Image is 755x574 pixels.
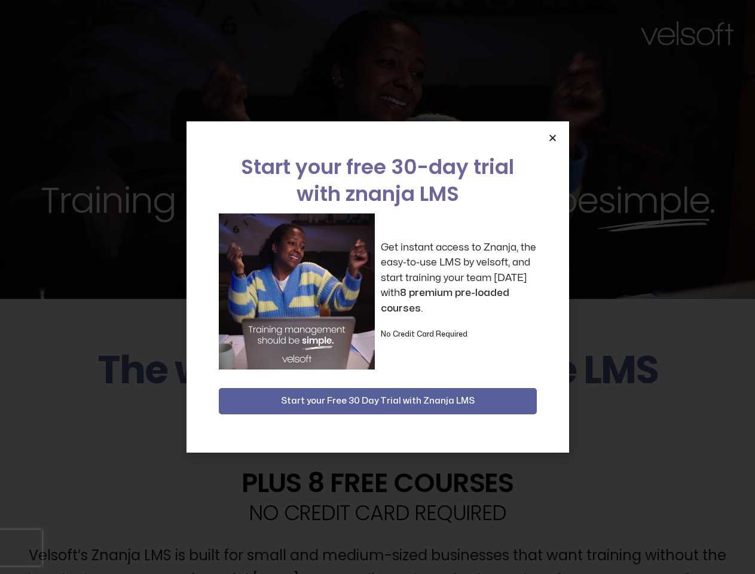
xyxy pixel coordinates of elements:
[381,240,537,316] p: Get instant access to Znanja, the easy-to-use LMS by velsoft, and start training your team [DATE]...
[219,213,375,370] img: a woman sitting at her laptop dancing
[219,388,537,414] button: Start your Free 30 Day Trial with Znanja LMS
[548,133,557,142] a: Close
[381,288,509,313] strong: 8 premium pre-loaded courses
[281,394,475,408] span: Start your Free 30 Day Trial with Znanja LMS
[219,154,537,207] h2: Start your free 30-day trial with znanja LMS
[381,331,467,338] strong: No Credit Card Required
